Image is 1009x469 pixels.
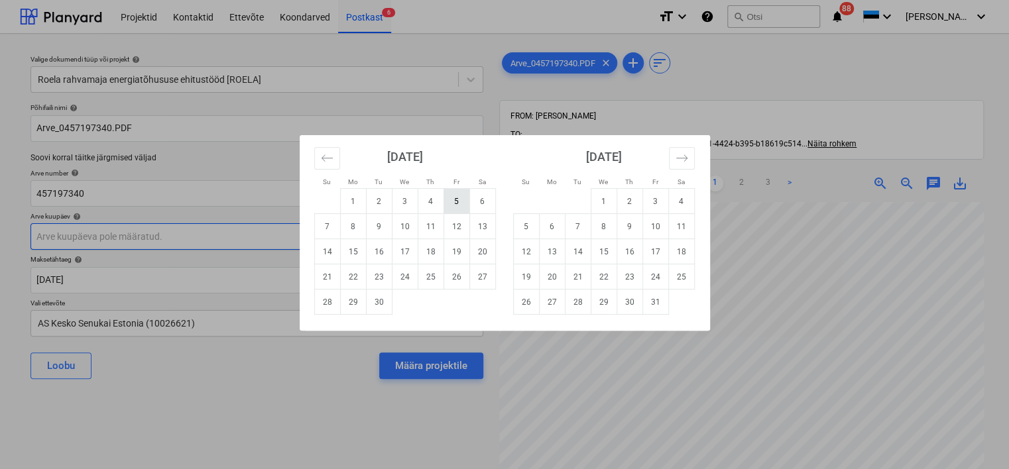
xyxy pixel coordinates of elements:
td: Thursday, September 4, 2025 [418,189,444,214]
td: Friday, October 17, 2025 [642,239,668,264]
td: Friday, October 24, 2025 [642,264,668,289]
td: Thursday, October 9, 2025 [617,214,642,239]
td: Monday, October 13, 2025 [539,239,565,264]
td: Thursday, October 2, 2025 [617,189,642,214]
div: Calendar [300,135,710,331]
td: Friday, September 19, 2025 [444,239,469,264]
td: Thursday, September 11, 2025 [418,214,444,239]
strong: [DATE] [586,150,622,164]
td: Saturday, October 25, 2025 [668,264,694,289]
td: Saturday, September 6, 2025 [469,189,495,214]
td: Wednesday, October 22, 2025 [591,264,617,289]
td: Tuesday, October 21, 2025 [565,264,591,289]
small: We [400,178,409,185]
td: Thursday, September 25, 2025 [418,264,444,289]
small: Sa [678,178,685,185]
td: Monday, October 27, 2025 [539,289,565,315]
small: Fr [453,178,459,185]
td: Saturday, October 4, 2025 [668,189,694,214]
td: Sunday, September 28, 2025 [314,289,340,315]
td: Sunday, October 5, 2025 [513,214,539,239]
td: Sunday, October 19, 2025 [513,264,539,289]
td: Wednesday, October 29, 2025 [591,289,617,315]
td: Tuesday, October 7, 2025 [565,214,591,239]
td: Thursday, October 16, 2025 [617,239,642,264]
td: Sunday, October 26, 2025 [513,289,539,315]
td: Monday, September 29, 2025 [340,289,366,315]
small: We [599,178,608,185]
td: Monday, September 8, 2025 [340,214,366,239]
td: Friday, October 31, 2025 [642,289,668,315]
small: Su [323,178,331,185]
td: Friday, September 26, 2025 [444,264,469,289]
td: Wednesday, September 24, 2025 [392,264,418,289]
td: Tuesday, September 9, 2025 [366,214,392,239]
td: Saturday, September 27, 2025 [469,264,495,289]
small: Th [426,178,434,185]
small: Tu [375,178,383,185]
button: Move forward to switch to the next month. [669,147,695,170]
td: Thursday, September 18, 2025 [418,239,444,264]
td: Monday, October 20, 2025 [539,264,565,289]
td: Saturday, October 11, 2025 [668,214,694,239]
td: Tuesday, September 2, 2025 [366,189,392,214]
td: Tuesday, September 23, 2025 [366,264,392,289]
td: Friday, September 12, 2025 [444,214,469,239]
td: Monday, October 6, 2025 [539,214,565,239]
td: Thursday, October 30, 2025 [617,289,642,315]
td: Tuesday, September 16, 2025 [366,239,392,264]
td: Friday, September 5, 2025 [444,189,469,214]
td: Monday, September 15, 2025 [340,239,366,264]
td: Saturday, October 18, 2025 [668,239,694,264]
td: Wednesday, September 3, 2025 [392,189,418,214]
small: Mo [547,178,557,185]
td: Thursday, October 23, 2025 [617,264,642,289]
td: Tuesday, September 30, 2025 [366,289,392,315]
small: Th [625,178,633,185]
small: Tu [573,178,581,185]
td: Tuesday, October 14, 2025 [565,239,591,264]
td: Wednesday, September 10, 2025 [392,214,418,239]
td: Friday, October 3, 2025 [642,189,668,214]
td: Sunday, September 7, 2025 [314,214,340,239]
td: Monday, September 22, 2025 [340,264,366,289]
button: Move backward to switch to the previous month. [314,147,340,170]
td: Wednesday, October 8, 2025 [591,214,617,239]
small: Mo [348,178,358,185]
small: Su [522,178,530,185]
td: Friday, October 10, 2025 [642,214,668,239]
td: Saturday, September 20, 2025 [469,239,495,264]
td: Wednesday, October 1, 2025 [591,189,617,214]
iframe: Chat Widget [943,405,1009,469]
td: Sunday, September 14, 2025 [314,239,340,264]
small: Sa [479,178,486,185]
td: Sunday, October 12, 2025 [513,239,539,264]
td: Wednesday, October 15, 2025 [591,239,617,264]
td: Monday, September 1, 2025 [340,189,366,214]
td: Saturday, September 13, 2025 [469,214,495,239]
td: Tuesday, October 28, 2025 [565,289,591,315]
td: Wednesday, September 17, 2025 [392,239,418,264]
small: Fr [652,178,658,185]
td: Sunday, September 21, 2025 [314,264,340,289]
strong: [DATE] [387,150,423,164]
